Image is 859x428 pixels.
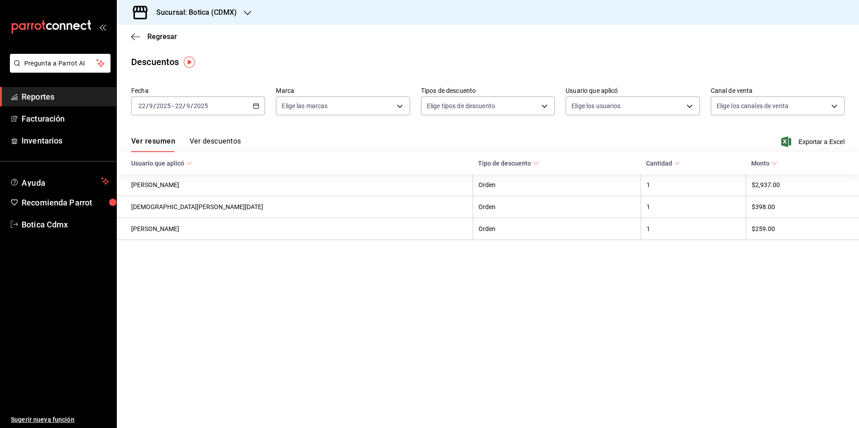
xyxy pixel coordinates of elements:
[184,57,195,68] img: Tooltip marker
[22,113,109,125] span: Facturación
[138,102,146,109] input: --
[147,32,177,41] span: Regresar
[156,102,171,109] input: ----
[193,102,208,109] input: ----
[10,54,111,73] button: Pregunta a Parrot AI
[566,87,700,94] label: Usuario que aplicó
[22,176,97,187] span: Ayuda
[131,32,177,41] button: Regresar
[22,135,109,147] span: Inventarios
[473,174,641,196] th: Orden
[641,218,746,240] th: 1
[99,23,106,31] button: open_drawer_menu
[751,160,778,167] span: Monto
[131,160,192,167] span: Usuario que aplicó
[478,160,539,167] span: Tipo de descuento
[183,102,186,109] span: /
[6,65,111,74] a: Pregunta a Parrot AI
[473,196,641,218] th: Orden
[117,196,473,218] th: [DEMOGRAPHIC_DATA][PERSON_NAME][DATE]
[149,7,237,18] h3: Sucursal: Botica (CDMX)
[153,102,156,109] span: /
[646,160,680,167] span: Cantidad
[131,137,175,152] button: Ver resumen
[427,101,495,110] span: Elige tipos de descuento
[746,218,859,240] th: $259.00
[783,136,845,147] button: Exportar a Excel
[11,415,109,424] span: Sugerir nueva función
[149,102,153,109] input: --
[421,87,555,94] label: Tipos de descuento
[190,137,241,152] button: Ver descuentos
[117,218,473,240] th: [PERSON_NAME]
[473,218,641,240] th: Orden
[22,218,109,231] span: Botica Cdmx
[24,59,97,68] span: Pregunta a Parrot AI
[282,101,328,110] span: Elige las marcas
[131,137,241,152] div: navigation tabs
[22,91,109,103] span: Reportes
[117,174,473,196] th: [PERSON_NAME]
[131,55,179,69] div: Descuentos
[717,101,788,110] span: Elige los canales de venta
[131,87,265,94] label: Fecha
[641,174,746,196] th: 1
[172,102,174,109] span: -
[190,102,193,109] span: /
[175,102,183,109] input: --
[746,196,859,218] th: $398.00
[186,102,190,109] input: --
[276,87,410,94] label: Marca
[146,102,149,109] span: /
[22,197,109,209] span: Recomienda Parrot
[746,174,859,196] th: $2,937.00
[711,87,845,94] label: Canal de venta
[641,196,746,218] th: 1
[571,101,620,110] span: Elige los usuarios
